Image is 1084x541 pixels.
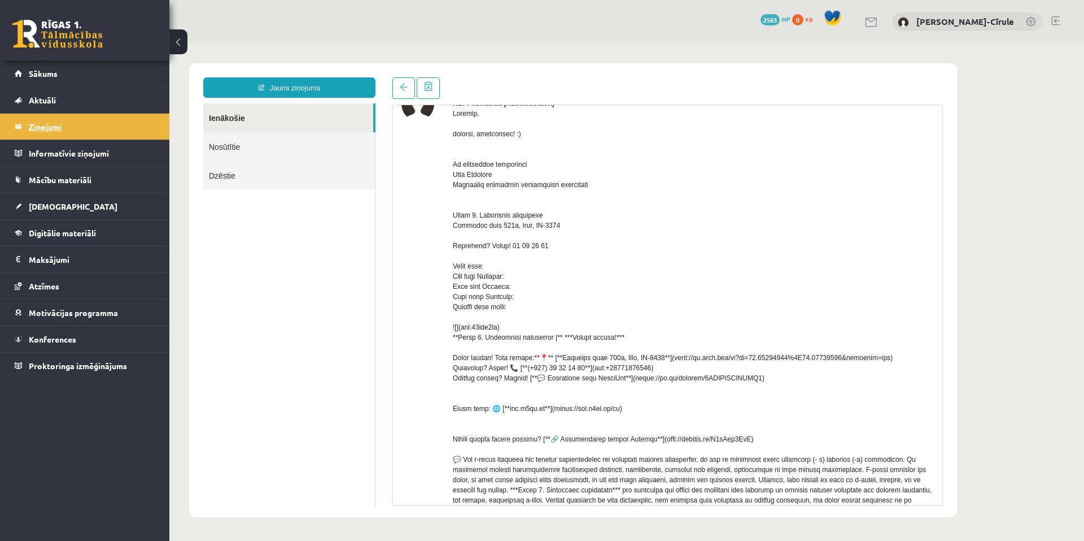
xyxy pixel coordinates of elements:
div: Loremip, dolorsi, ametconsec! :) Ad elitseddoe temporinci Utla Etdolore Magnaaliq enimadmin venia... [283,65,764,523]
a: Proktoringa izmēģinājums [15,353,155,379]
span: Aktuāli [29,95,56,105]
a: Aktuāli [15,87,155,113]
a: [DEMOGRAPHIC_DATA] [15,193,155,219]
span: xp [805,14,812,23]
span: Proktoringa izmēģinājums [29,361,127,371]
a: Digitālie materiāli [15,220,155,246]
span: [DEMOGRAPHIC_DATA] [29,201,117,211]
iframe: To enrich screen reader interactions, please activate Accessibility in Grammarly extension settings [169,44,1084,538]
span: mP [781,14,790,23]
a: Informatīvie ziņojumi [15,140,155,166]
span: Motivācijas programma [29,308,118,318]
span: Konferences [29,334,76,344]
a: Ziņojumi [15,114,155,140]
a: Rīgas 1. Tālmācības vidusskola [12,20,103,48]
span: Atzīmes [29,281,59,291]
a: 0 xp [792,14,818,23]
span: Sākums [29,68,58,79]
a: Atzīmes [15,273,155,299]
a: Maksājumi [15,246,155,272]
span: 2563 [760,14,780,25]
a: Konferences [15,326,155,352]
a: Sākums [15,60,155,86]
span: 0 [792,14,803,25]
legend: Informatīvie ziņojumi [29,140,155,166]
a: 2563 mP [760,14,790,23]
legend: Maksājumi [29,246,155,272]
img: Eiprila Geršebeka-Cīrule [898,17,909,28]
a: [PERSON_NAME]-Cīrule [916,16,1014,27]
a: Mācību materiāli [15,167,155,193]
a: Motivācijas programma [15,300,155,326]
span: Mācību materiāli [29,175,91,185]
span: Digitālie materiāli [29,228,96,238]
legend: Ziņojumi [29,114,155,140]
